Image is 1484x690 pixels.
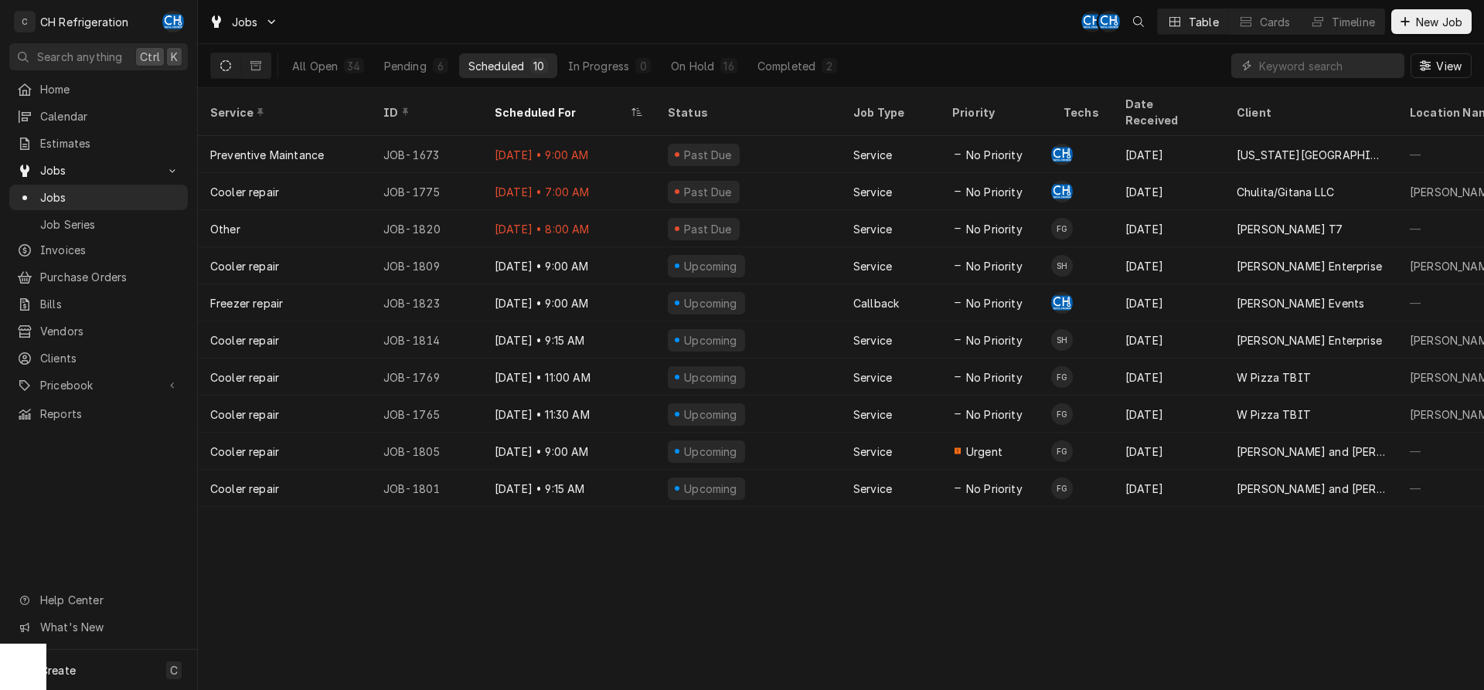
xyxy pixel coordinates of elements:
div: [US_STATE][GEOGRAPHIC_DATA], [PERSON_NAME][GEOGRAPHIC_DATA] [1237,147,1385,163]
div: Past Due [682,221,734,237]
span: Calendar [40,108,180,124]
div: [DATE] • 9:00 AM [482,247,655,284]
div: JOB-1775 [371,173,482,210]
div: CH [1051,292,1073,314]
span: No Priority [966,258,1023,274]
span: Estimates [40,135,180,151]
a: Purchase Orders [9,264,188,290]
div: [PERSON_NAME] T7 [1237,221,1343,237]
span: No Priority [966,147,1023,163]
div: JOB-1814 [371,321,482,359]
span: Clients [40,350,180,366]
span: No Priority [966,332,1023,348]
div: Other [210,221,240,237]
div: Chris Hiraga's Avatar [1051,144,1073,165]
div: Client [1237,104,1382,121]
div: [DATE] • 9:00 AM [482,136,655,173]
div: [DATE] • 11:30 AM [482,396,655,433]
span: No Priority [966,221,1023,237]
div: [DATE] • 9:15 AM [482,470,655,507]
div: JOB-1673 [371,136,482,173]
div: FG [1051,403,1073,425]
div: [DATE] [1113,359,1224,396]
div: Pending [384,58,427,74]
div: Fred Gonzalez's Avatar [1051,218,1073,240]
div: Upcoming [682,444,740,460]
div: Job Type [853,104,927,121]
span: Purchase Orders [40,269,180,285]
a: Reports [9,401,188,427]
div: CH [1098,11,1120,32]
div: JOB-1809 [371,247,482,284]
div: W Pizza TBIT [1237,369,1311,386]
a: Clients [9,345,188,371]
div: Cooler repair [210,406,279,423]
div: Upcoming [682,406,740,423]
span: C [170,662,178,678]
div: Fred Gonzalez's Avatar [1051,478,1073,499]
span: Help Center [40,592,179,608]
div: Service [853,221,892,237]
div: CH [1081,11,1103,32]
div: Service [853,258,892,274]
div: [DATE] [1113,396,1224,433]
div: Date Received [1125,96,1209,128]
div: [PERSON_NAME] Events [1237,295,1364,311]
div: Upcoming [682,332,740,348]
div: SH [1051,329,1073,351]
div: Chris Hiraga's Avatar [162,11,184,32]
a: Bills [9,291,188,317]
div: Freezer repair [210,295,283,311]
div: [PERSON_NAME] Enterprise [1237,332,1382,348]
div: Past Due [682,184,734,200]
span: Pricebook [40,377,157,393]
div: CH [1051,181,1073,202]
a: Vendors [9,318,188,344]
a: Jobs [9,185,188,210]
span: Job Series [40,216,180,233]
div: 6 [436,58,445,74]
a: Go to Jobs [203,9,284,35]
a: Home [9,76,188,102]
span: Invoices [40,242,180,258]
div: Cooler repair [210,444,279,460]
span: Bills [40,296,180,312]
div: [DATE] • 7:00 AM [482,173,655,210]
a: Estimates [9,131,188,156]
div: Service [853,147,892,163]
div: Chris Hiraga's Avatar [1098,11,1120,32]
div: Timeline [1332,14,1375,30]
a: Calendar [9,104,188,129]
div: Service [853,332,892,348]
div: ID [383,104,467,121]
div: On Hold [671,58,714,74]
span: K [171,49,178,65]
div: Chris Hiraga's Avatar [1081,11,1103,32]
div: Chulita/Gitana LLC [1237,184,1334,200]
div: Upcoming [682,258,740,274]
div: Fred Gonzalez's Avatar [1051,366,1073,388]
div: JOB-1820 [371,210,482,247]
div: CH Refrigeration [40,14,129,30]
span: Jobs [40,162,157,178]
div: Cooler repair [210,258,279,274]
span: Vendors [40,323,180,339]
span: No Priority [966,406,1023,423]
div: Fred Gonzalez's Avatar [1051,403,1073,425]
div: Steven Hiraga's Avatar [1051,255,1073,277]
div: Table [1189,14,1219,30]
div: JOB-1765 [371,396,482,433]
div: JOB-1769 [371,359,482,396]
div: Scheduled [468,58,524,74]
div: Service [853,369,892,386]
div: 16 [723,58,733,74]
div: [PERSON_NAME] Enterprise [1237,258,1382,274]
div: Service [853,481,892,497]
div: 10 [533,58,544,74]
div: CH [1051,144,1073,165]
div: Upcoming [682,481,740,497]
div: Past Due [682,147,734,163]
span: New Job [1413,14,1465,30]
div: Status [668,104,825,121]
div: SH [1051,255,1073,277]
